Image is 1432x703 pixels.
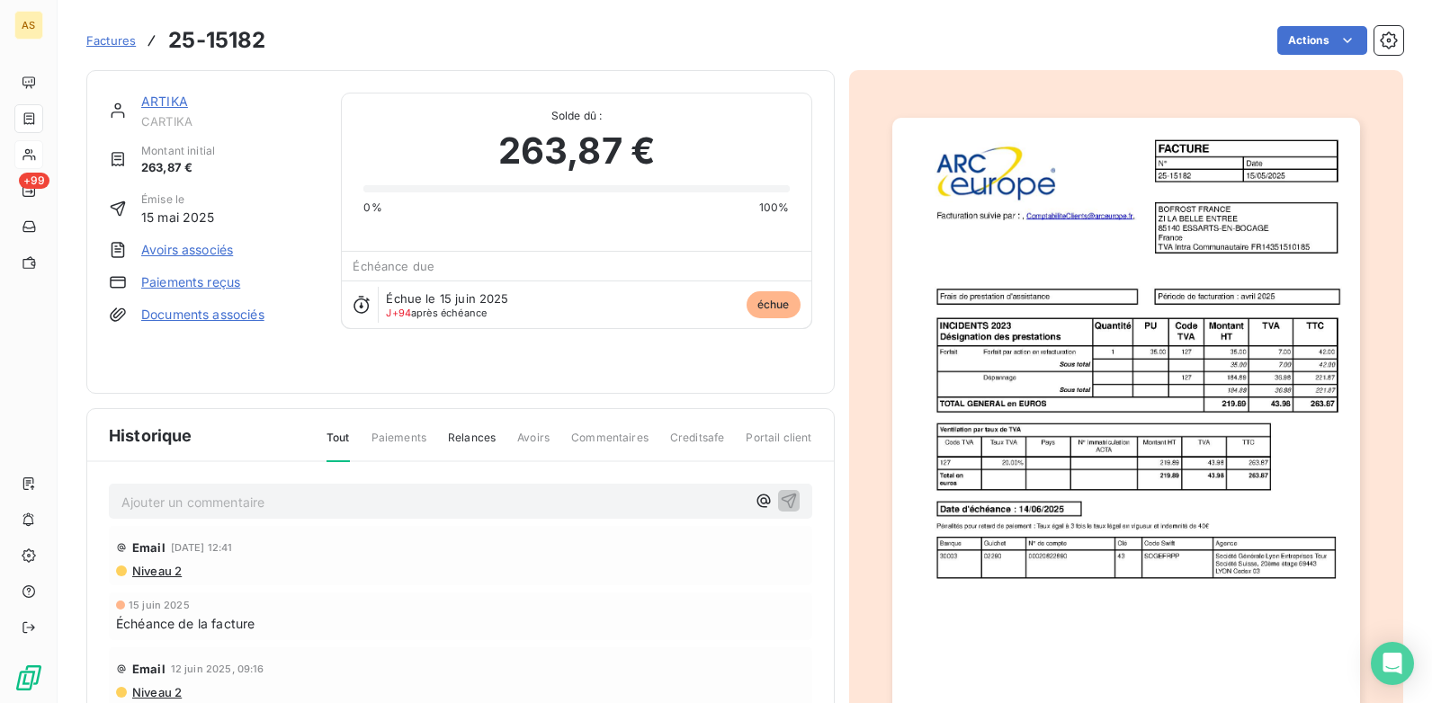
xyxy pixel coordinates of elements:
[141,241,233,259] a: Avoirs associés
[129,600,190,610] span: 15 juin 2025
[14,663,43,692] img: Logo LeanPay
[571,430,649,460] span: Commentaires
[171,663,264,674] span: 12 juin 2025, 09:16
[141,306,264,324] a: Documents associés
[141,143,215,159] span: Montant initial
[386,291,508,306] span: Échue le 15 juin 2025
[670,430,725,460] span: Creditsafe
[141,159,215,177] span: 263,87 €
[371,430,426,460] span: Paiements
[747,291,801,318] span: échue
[363,200,381,216] span: 0%
[759,200,790,216] span: 100%
[141,273,240,291] a: Paiements reçus
[1371,642,1414,685] div: Open Intercom Messenger
[141,93,188,109] a: ARTIKA
[171,542,233,553] span: [DATE] 12:41
[386,307,411,319] span: J+94
[132,662,166,676] span: Email
[327,430,350,462] span: Tout
[132,540,166,555] span: Email
[168,24,265,57] h3: 25-15182
[109,423,192,448] span: Historique
[14,11,43,40] div: AS
[86,31,136,49] a: Factures
[130,564,182,578] span: Niveau 2
[746,430,811,460] span: Portail client
[116,614,255,633] span: Échéance de la facture
[141,208,215,227] span: 15 mai 2025
[353,259,434,273] span: Échéance due
[19,173,49,189] span: +99
[1277,26,1367,55] button: Actions
[141,191,215,208] span: Émise le
[363,108,789,124] span: Solde dû :
[130,685,182,699] span: Niveau 2
[517,430,550,460] span: Avoirs
[498,124,655,178] span: 263,87 €
[386,307,487,318] span: après échéance
[141,114,319,129] span: CARTIKA
[86,33,136,48] span: Factures
[448,430,496,460] span: Relances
